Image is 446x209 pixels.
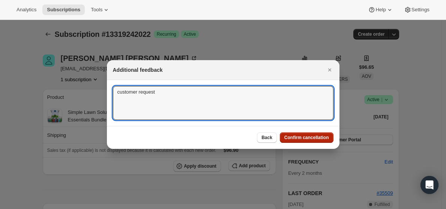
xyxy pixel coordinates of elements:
[261,135,272,141] span: Back
[280,132,333,143] button: Confirm cancellation
[17,7,36,13] span: Analytics
[113,66,163,74] h2: Additional feedback
[113,86,333,120] textarea: customer request
[47,7,80,13] span: Subscriptions
[284,135,329,141] span: Confirm cancellation
[375,7,386,13] span: Help
[411,7,429,13] span: Settings
[420,176,438,194] div: Open Intercom Messenger
[399,5,434,15] button: Settings
[257,132,277,143] button: Back
[363,5,398,15] button: Help
[324,65,335,75] button: Close
[12,5,41,15] button: Analytics
[91,7,102,13] span: Tools
[86,5,114,15] button: Tools
[42,5,85,15] button: Subscriptions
